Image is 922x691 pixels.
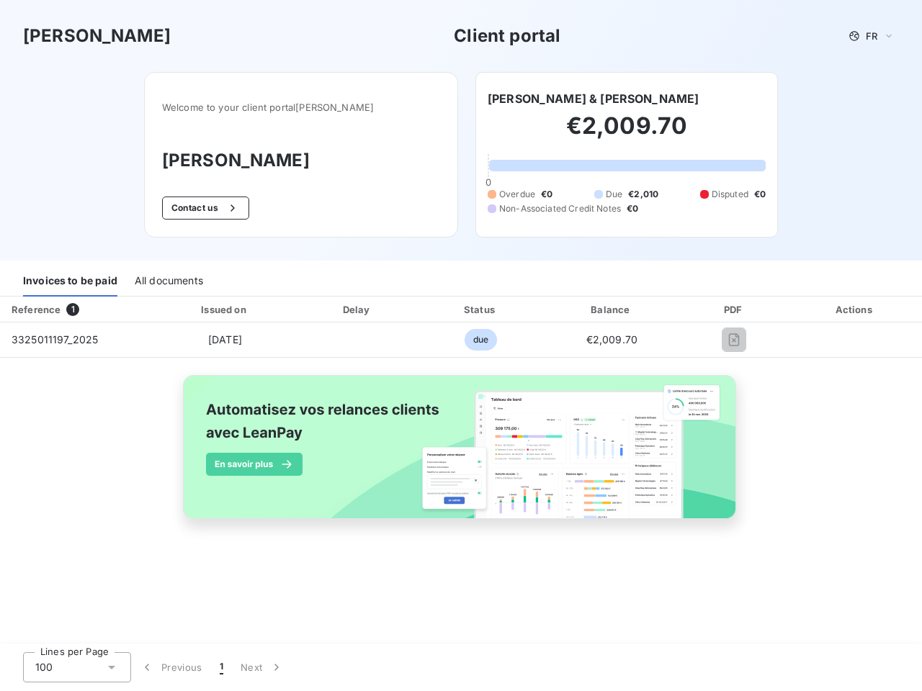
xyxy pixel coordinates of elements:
[454,23,560,49] h3: Client portal
[586,333,637,345] span: €2,009.70
[465,329,497,351] span: due
[421,302,540,317] div: Status
[170,366,752,543] img: banner
[488,112,766,155] h2: €2,009.70
[300,302,415,317] div: Delay
[131,652,211,682] button: Previous
[627,202,638,215] span: €0
[485,176,491,188] span: 0
[866,30,877,42] span: FR
[135,266,203,297] div: All documents
[162,148,440,173] h3: [PERSON_NAME]
[499,202,621,215] span: Non-Associated Credit Notes
[541,188,552,201] span: €0
[488,90,699,107] h6: [PERSON_NAME] & [PERSON_NAME]
[220,660,223,674] span: 1
[156,302,295,317] div: Issued on
[499,188,535,201] span: Overdue
[683,302,785,317] div: PDF
[66,303,79,316] span: 1
[12,304,61,315] div: Reference
[606,188,622,201] span: Due
[712,188,748,201] span: Disputed
[162,197,249,220] button: Contact us
[12,333,98,345] span: 3325011197_2025
[23,266,117,297] div: Invoices to be paid
[628,188,658,201] span: €2,010
[162,101,440,113] span: Welcome to your client portal [PERSON_NAME]
[232,652,292,682] button: Next
[211,652,232,682] button: 1
[23,23,171,49] h3: [PERSON_NAME]
[35,660,53,674] span: 100
[754,188,766,201] span: €0
[547,302,678,317] div: Balance
[791,302,919,317] div: Actions
[208,333,242,345] span: [DATE]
